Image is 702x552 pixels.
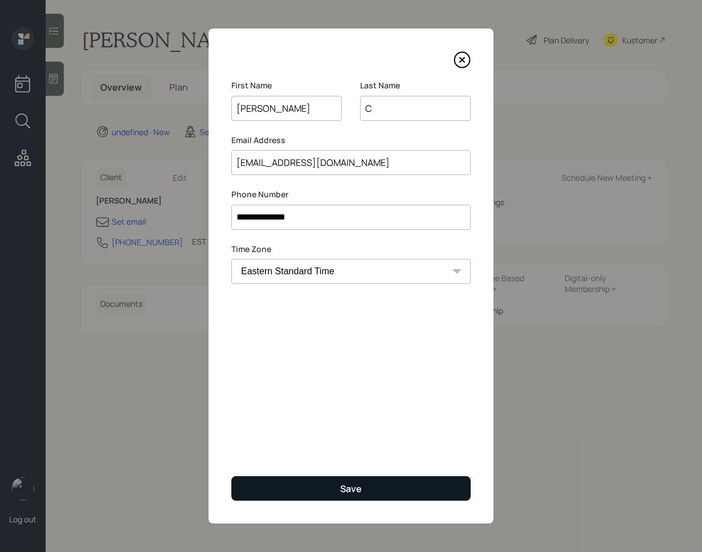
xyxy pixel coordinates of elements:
[231,476,471,501] button: Save
[231,243,471,255] label: Time Zone
[360,80,471,91] label: Last Name
[231,189,471,200] label: Phone Number
[340,482,362,495] div: Save
[231,80,342,91] label: First Name
[231,135,471,146] label: Email Address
